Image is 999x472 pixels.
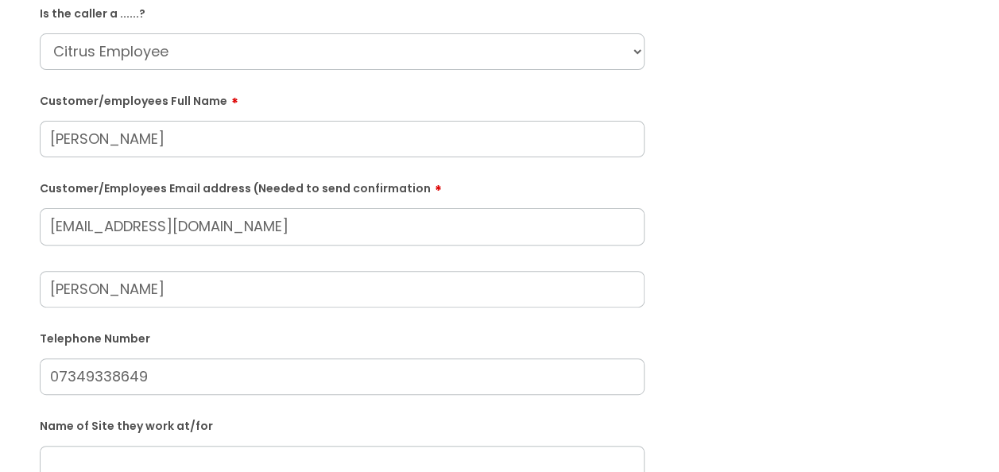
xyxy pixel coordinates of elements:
[40,416,645,433] label: Name of Site they work at/for
[40,89,645,108] label: Customer/employees Full Name
[40,329,645,346] label: Telephone Number
[40,4,645,21] label: Is the caller a ......?
[40,176,645,195] label: Customer/Employees Email address (Needed to send confirmation
[40,271,645,308] input: Your Name
[40,208,645,245] input: Email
